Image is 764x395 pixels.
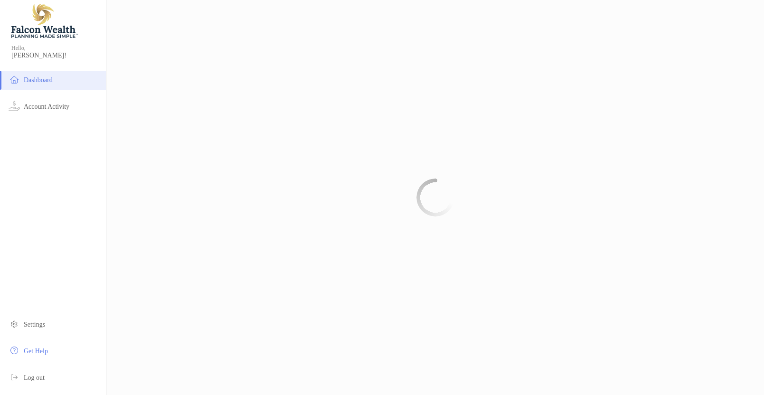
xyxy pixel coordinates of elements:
img: household icon [9,74,20,85]
span: [PERSON_NAME]! [11,52,100,59]
img: get-help icon [9,345,20,356]
img: activity icon [9,100,20,112]
span: Get Help [24,348,48,355]
span: Settings [24,321,45,328]
span: Account Activity [24,103,69,110]
img: logout icon [9,371,20,383]
img: settings icon [9,318,20,329]
span: Dashboard [24,76,53,84]
img: Falcon Wealth Planning Logo [11,4,78,38]
span: Log out [24,374,45,381]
